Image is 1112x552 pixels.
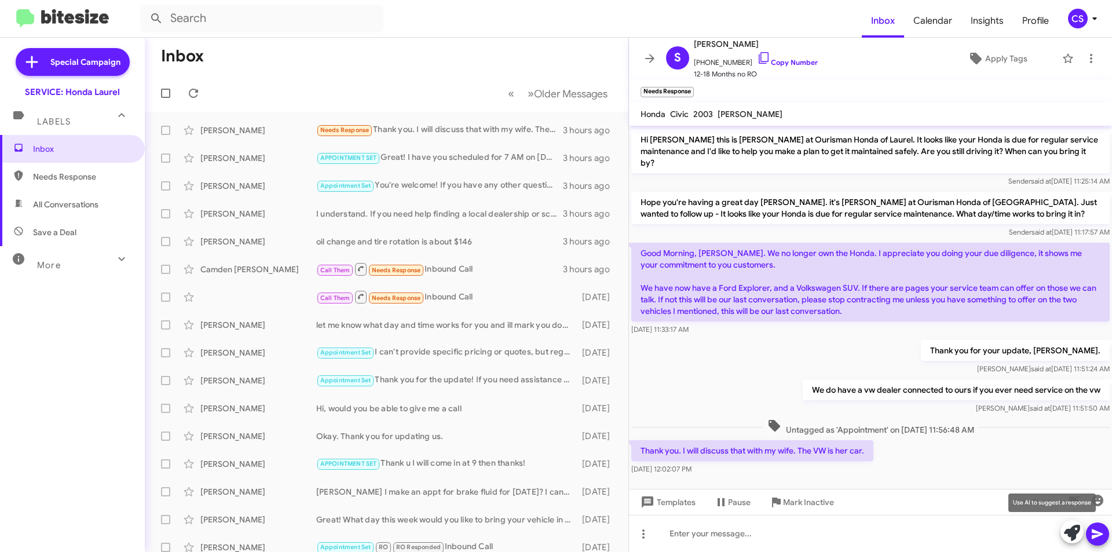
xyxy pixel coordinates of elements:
[316,123,563,137] div: Thank you. I will discuss that with my wife. The VW is her car.
[316,290,576,304] div: Inbound Call
[576,403,619,414] div: [DATE]
[576,319,619,331] div: [DATE]
[862,4,904,38] a: Inbox
[694,37,818,51] span: [PERSON_NAME]
[320,294,350,302] span: Call Them
[1068,9,1088,28] div: CS
[1031,228,1052,236] span: said at
[320,154,377,162] span: APPOINTMENT SET
[576,347,619,359] div: [DATE]
[763,419,979,436] span: Untagged as 'Appointment' on [DATE] 11:56:48 AM
[904,4,961,38] a: Calendar
[576,486,619,498] div: [DATE]
[200,152,316,164] div: [PERSON_NAME]
[694,51,818,68] span: [PHONE_NUMBER]
[1009,228,1110,236] span: Sender [DATE] 11:17:57 AM
[1058,9,1099,28] button: CS
[631,192,1110,224] p: Hope you're having a great day [PERSON_NAME]. it's [PERSON_NAME] at Ourisman Honda of [GEOGRAPHIC...
[37,116,71,127] span: Labels
[1008,177,1110,185] span: Sender [DATE] 11:25:14 AM
[320,376,371,384] span: Appointment Set
[508,86,514,101] span: «
[316,208,563,220] div: I understand. If you need help finding a local dealership or scheduling service elsewhere, let me...
[641,87,694,97] small: Needs Response
[694,68,818,80] span: 12-18 Months no RO
[200,403,316,414] div: [PERSON_NAME]
[372,266,421,274] span: Needs Response
[316,346,576,359] div: I can't provide specific pricing or quotes, but regular maintenance typically includes oil change...
[200,430,316,442] div: [PERSON_NAME]
[783,492,834,513] span: Mark Inactive
[320,266,350,274] span: Call Them
[938,48,1056,69] button: Apply Tags
[502,82,614,105] nav: Page navigation example
[200,375,316,386] div: [PERSON_NAME]
[200,514,316,525] div: [PERSON_NAME]
[631,325,689,334] span: [DATE] 11:33:17 AM
[576,430,619,442] div: [DATE]
[576,458,619,470] div: [DATE]
[372,294,421,302] span: Needs Response
[1013,4,1058,38] a: Profile
[501,82,521,105] button: Previous
[1031,177,1051,185] span: said at
[33,199,98,210] span: All Conversations
[718,109,782,119] span: [PERSON_NAME]
[674,49,681,67] span: S
[976,404,1110,412] span: [PERSON_NAME] [DATE] 11:51:50 AM
[576,375,619,386] div: [DATE]
[200,236,316,247] div: [PERSON_NAME]
[705,492,760,513] button: Pause
[563,152,619,164] div: 3 hours ago
[629,492,705,513] button: Templates
[631,465,692,473] span: [DATE] 12:02:07 PM
[1031,364,1051,373] span: said at
[803,379,1110,400] p: We do have a vw dealer connected to ours if you ever need service on the vw
[961,4,1013,38] a: Insights
[528,86,534,101] span: »
[1030,404,1050,412] span: said at
[631,129,1110,173] p: Hi [PERSON_NAME] this is [PERSON_NAME] at Ourisman Honda of Laurel. It looks like your Honda is d...
[379,543,388,551] span: RO
[396,543,441,551] span: RO Responded
[316,262,563,276] div: Inbound Call
[670,109,689,119] span: Civic
[757,58,818,67] a: Copy Number
[316,514,576,525] div: Great! What day this week would you like to bring your vehicle in for service in the afternoon?
[316,374,576,387] div: Thank you for the update! If you need assistance in the future, feel free to reach out. Have a gr...
[200,486,316,498] div: [PERSON_NAME]
[140,5,383,32] input: Search
[316,236,563,247] div: oil change and tire rotation is about $146
[631,243,1110,321] p: Good Morning, [PERSON_NAME]. We no longer own the Honda. I appreciate you doing your due diligenc...
[641,109,665,119] span: Honda
[200,347,316,359] div: [PERSON_NAME]
[200,264,316,275] div: Camden [PERSON_NAME]
[316,430,576,442] div: Okay. Thank you for updating us.
[200,180,316,192] div: [PERSON_NAME]
[50,56,120,68] span: Special Campaign
[316,151,563,164] div: Great! I have you scheduled for 7 AM on [DATE]. If you need to make any changes, just let me know!
[16,48,130,76] a: Special Campaign
[200,125,316,136] div: [PERSON_NAME]
[33,171,131,182] span: Needs Response
[631,440,873,461] p: Thank you. I will discuss that with my wife. The VW is her car.
[638,492,696,513] span: Templates
[200,319,316,331] div: [PERSON_NAME]
[1008,493,1096,512] div: Use AI to suggest a response
[977,364,1110,373] span: [PERSON_NAME] [DATE] 11:51:24 AM
[161,47,204,65] h1: Inbox
[200,208,316,220] div: [PERSON_NAME]
[563,236,619,247] div: 3 hours ago
[576,514,619,525] div: [DATE]
[316,319,576,331] div: let me know what day and time works for you and ill mark you down.
[25,86,120,98] div: SERVICE: Honda Laurel
[200,458,316,470] div: [PERSON_NAME]
[320,349,371,356] span: Appointment Set
[760,492,843,513] button: Mark Inactive
[521,82,614,105] button: Next
[37,260,61,270] span: More
[316,403,576,414] div: Hi, would you be able to give me a call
